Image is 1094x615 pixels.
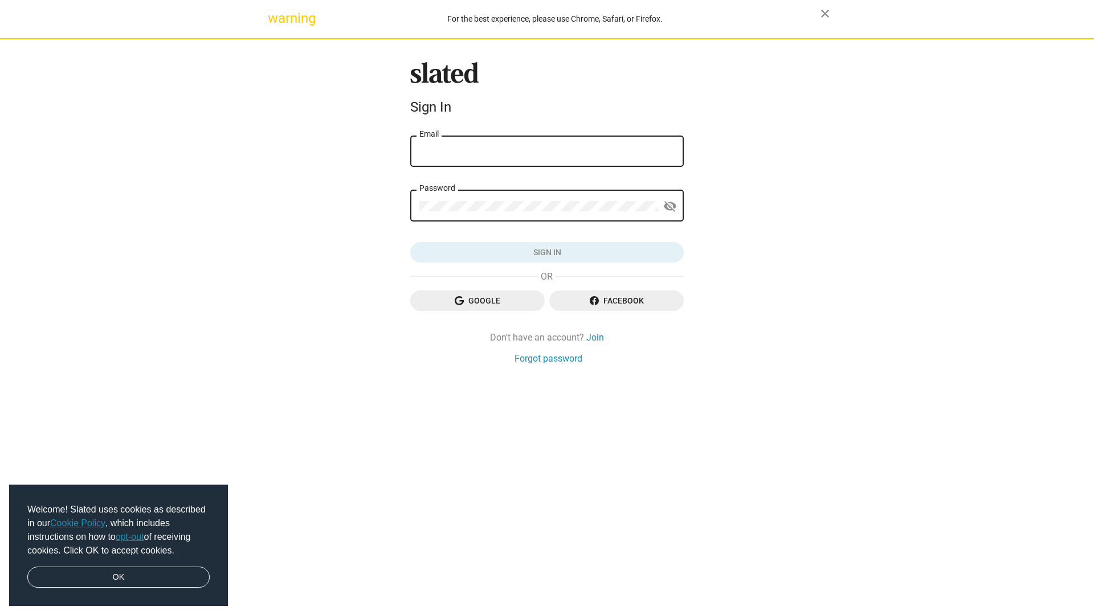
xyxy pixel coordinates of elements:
a: Forgot password [515,352,582,364]
div: cookieconsent [9,485,228,606]
button: Google [410,290,545,311]
span: Welcome! Slated uses cookies as described in our , which includes instructions on how to of recei... [27,503,210,557]
button: Show password [659,195,681,218]
span: Facebook [558,290,675,311]
mat-icon: warning [268,11,281,25]
mat-icon: visibility_off [663,198,677,215]
span: Google [419,290,536,311]
div: Sign In [410,99,684,115]
a: opt-out [116,532,144,542]
a: Join [586,331,604,343]
a: dismiss cookie message [27,567,210,588]
button: Facebook [549,290,684,311]
sl-branding: Sign In [410,62,684,120]
a: Cookie Policy [50,518,105,528]
mat-icon: close [818,7,832,20]
div: Don't have an account? [410,331,684,343]
div: For the best experience, please use Chrome, Safari, or Firefox. [289,11,820,27]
